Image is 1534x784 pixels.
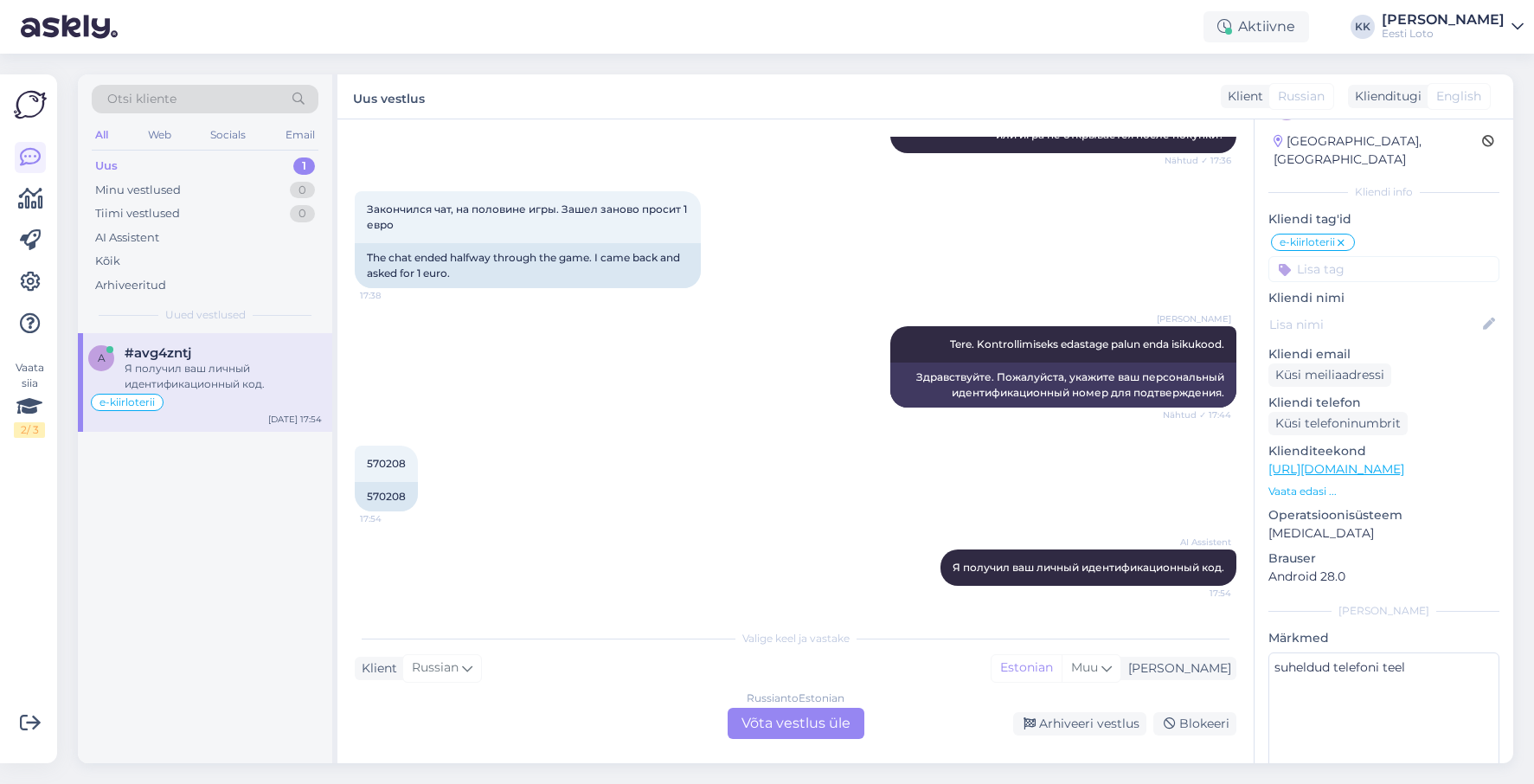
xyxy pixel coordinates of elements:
[268,413,322,426] div: [DATE] 17:54
[14,422,45,438] div: 2 / 3
[1268,256,1499,282] input: Lisa tag
[1163,408,1231,421] span: Nähtud ✓ 17:44
[1382,27,1505,41] div: Eesti Loto
[367,202,690,231] span: Закончился чат, на половине игры. Зашел заново просит 1 евро
[207,124,249,146] div: Socials
[1268,506,1499,524] p: Operatsioonisüsteem
[293,157,315,175] div: 1
[1121,659,1231,678] div: [PERSON_NAME]
[367,457,406,470] span: 570208
[1157,312,1231,325] span: [PERSON_NAME]
[360,289,425,302] span: 17:38
[1274,132,1482,169] div: [GEOGRAPHIC_DATA], [GEOGRAPHIC_DATA]
[353,85,425,108] label: Uus vestlus
[360,512,425,525] span: 17:54
[95,253,120,270] div: Kõik
[98,351,106,364] span: a
[1268,549,1499,568] p: Brauser
[1203,11,1309,42] div: Aktiivne
[144,124,175,146] div: Web
[1268,394,1499,412] p: Kliendi telefon
[1382,13,1505,27] div: [PERSON_NAME]
[1268,345,1499,363] p: Kliendi email
[1269,315,1479,334] input: Lisa nimi
[728,708,864,739] div: Võta vestlus üle
[95,277,166,294] div: Arhiveeritud
[1268,629,1499,647] p: Märkmed
[95,182,181,199] div: Minu vestlused
[1436,87,1481,106] span: English
[992,655,1062,681] div: Estonian
[747,691,844,706] div: Russian to Estonian
[1268,461,1404,477] a: [URL][DOMAIN_NAME]
[950,337,1224,350] span: Tere. Kontrollimiseks edastage palun enda isikukood.
[1268,524,1499,543] p: [MEDICAL_DATA]
[99,397,155,408] span: e-kiirloterii
[14,88,47,121] img: Askly Logo
[290,182,315,199] div: 0
[95,205,180,222] div: Tiimi vestlused
[1268,412,1408,435] div: Küsi telefoninumbrit
[107,90,177,108] span: Otsi kliente
[355,243,701,288] div: The chat ended halfway through the game. I came back and asked for 1 euro.
[1071,659,1098,675] span: Muu
[165,307,246,323] span: Uued vestlused
[1268,289,1499,307] p: Kliendi nimi
[1013,712,1146,736] div: Arhiveeri vestlus
[95,157,118,175] div: Uus
[1166,587,1231,600] span: 17:54
[355,482,418,511] div: 570208
[1280,237,1335,247] span: e-kiirloterii
[92,124,112,146] div: All
[1165,154,1231,167] span: Nähtud ✓ 17:36
[1268,484,1499,499] p: Vaata edasi ...
[282,124,318,146] div: Email
[1268,603,1499,619] div: [PERSON_NAME]
[1268,210,1499,228] p: Kliendi tag'id
[1382,13,1524,41] a: [PERSON_NAME]Eesti Loto
[1351,15,1375,39] div: KK
[125,361,322,392] div: Я получил ваш личный идентификационный код.
[1268,442,1499,460] p: Klienditeekond
[890,363,1236,408] div: Здравствуйте. Пожалуйста, укажите ваш персональный идентификационный номер для подтверждения.
[95,229,159,247] div: AI Assistent
[355,631,1236,646] div: Valige keel ja vastake
[14,360,45,438] div: Vaata siia
[1166,536,1231,549] span: AI Assistent
[412,659,459,678] span: Russian
[1268,568,1499,586] p: Android 28.0
[125,345,191,361] span: #avg4zntj
[953,561,1224,574] span: Я получил ваш личный идентификационный код.
[1348,87,1422,106] div: Klienditugi
[290,205,315,222] div: 0
[1278,87,1325,106] span: Russian
[1153,712,1236,736] div: Blokeeri
[1268,363,1391,387] div: Küsi meiliaadressi
[1221,87,1263,106] div: Klient
[355,659,397,678] div: Klient
[1268,184,1499,200] div: Kliendi info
